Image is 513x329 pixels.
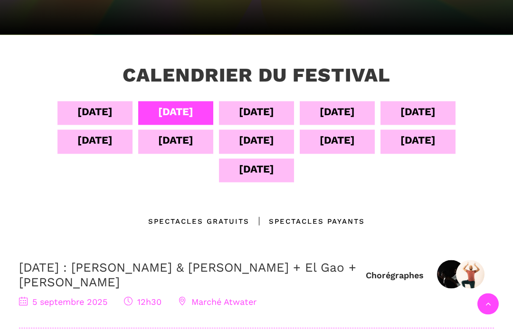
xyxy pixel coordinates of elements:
div: Spectacles Payants [249,216,365,227]
div: [DATE] [239,103,274,120]
div: [DATE] [239,161,274,177]
img: Athena Lucie Assamba & Leah Danga [437,260,465,289]
span: 12h30 [124,297,161,307]
div: [DATE] [158,103,193,120]
div: [DATE] [320,132,355,148]
div: Chorégraphes [366,270,424,281]
h3: Calendrier du festival [123,64,390,87]
div: [DATE] [239,132,274,148]
div: [DATE] [400,103,436,120]
a: [DATE] : [PERSON_NAME] & [PERSON_NAME] + El Gao + [PERSON_NAME] [19,260,356,289]
span: Marché Atwater [178,297,256,307]
div: [DATE] [158,132,193,148]
div: [DATE] [77,132,113,148]
img: Rameez Karim [456,260,484,289]
div: [DATE] [400,132,436,148]
div: Spectacles gratuits [148,216,249,227]
div: [DATE] [77,103,113,120]
span: 5 septembre 2025 [19,297,107,307]
div: [DATE] [320,103,355,120]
